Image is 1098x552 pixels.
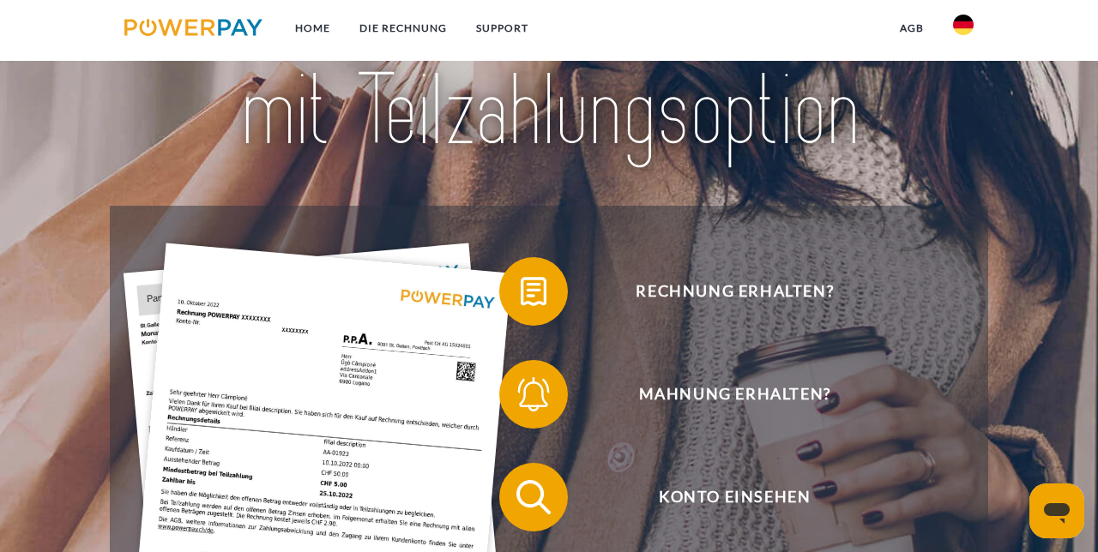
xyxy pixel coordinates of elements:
span: Rechnung erhalten? [525,257,945,326]
span: Mahnung erhalten? [525,360,945,429]
img: qb_bill.svg [512,270,555,313]
span: Konto einsehen [525,463,945,531]
a: DIE RECHNUNG [345,13,462,44]
button: Mahnung erhalten? [499,360,945,429]
img: qb_bell.svg [512,373,555,416]
a: agb [885,13,938,44]
img: logo-powerpay.svg [124,19,262,36]
img: de [953,15,974,35]
img: qb_search.svg [512,476,555,519]
button: Konto einsehen [499,463,945,531]
iframe: Schaltfläche zum Öffnen des Messaging-Fensters [1029,483,1084,538]
a: Home [281,13,345,44]
a: SUPPORT [462,13,543,44]
button: Rechnung erhalten? [499,257,945,326]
